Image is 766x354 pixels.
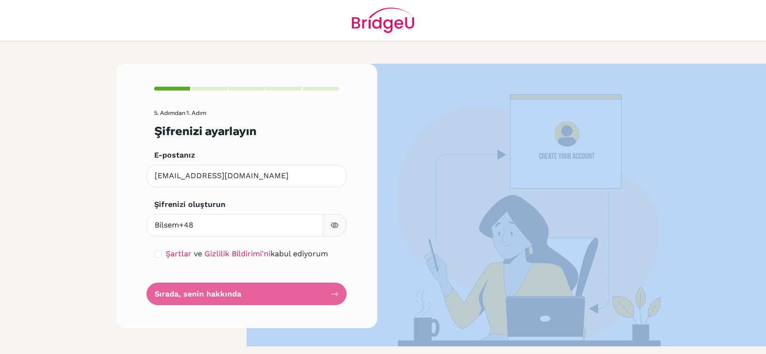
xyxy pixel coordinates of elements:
a: Gizlilik Bildirimi'ni [204,249,270,258]
input: E-postanızı girin* [146,165,347,187]
font: Şifrenizi oluşturun [154,200,225,209]
a: Şartlar [166,249,191,258]
font: E-postanız [154,150,195,160]
font: Şifrenizi ayarlayın [154,124,257,138]
font: 5. Adımdan 1. Adım [154,109,206,116]
font: ve [194,249,202,258]
font: kabul ediyorum [270,249,328,258]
